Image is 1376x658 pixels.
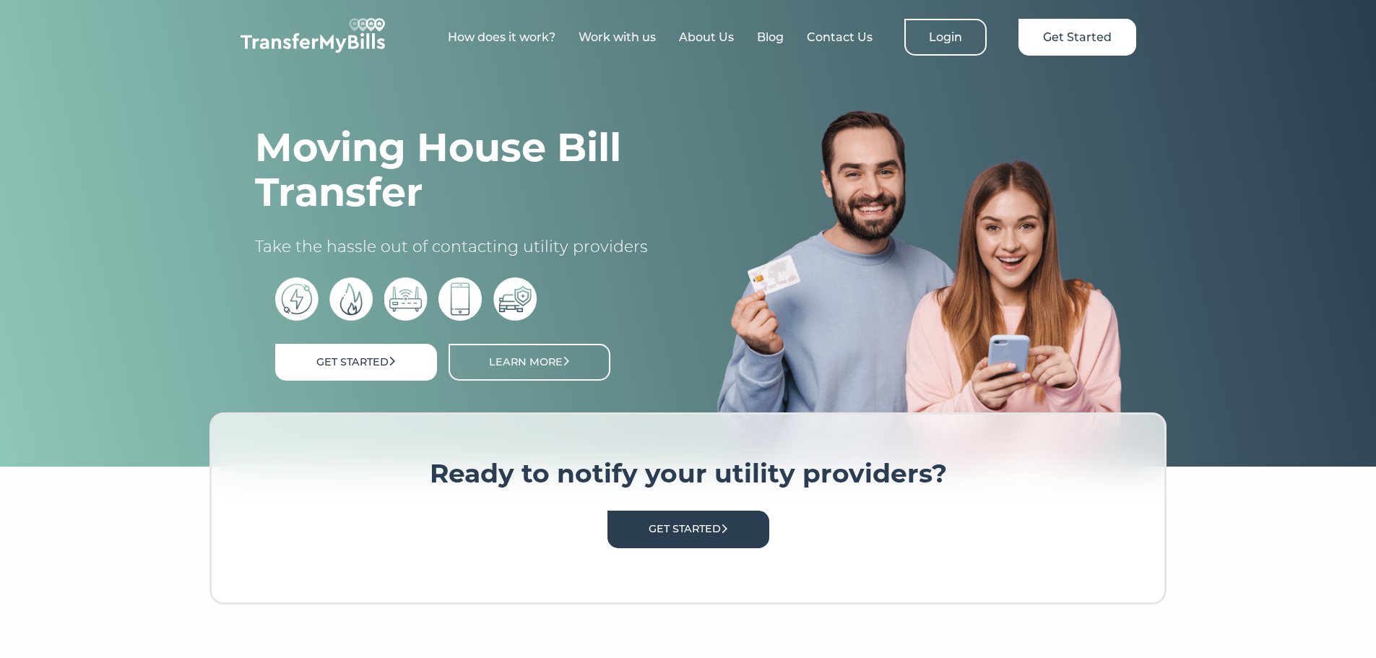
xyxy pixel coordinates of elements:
a: How does it work? [448,30,555,44]
h1: Moving House Bill Transfer [255,125,659,215]
a: Login [904,19,987,56]
a: Get Started [607,511,769,547]
img: TransferMyBills.com - Helping ease the stress of moving [241,18,385,53]
a: Blog [757,30,784,44]
p: Take the hassle out of contacting utility providers [255,236,659,258]
img: broadband icon [384,277,428,321]
a: Get Started [275,344,437,381]
a: Work with us [579,30,656,44]
h3: Ready to notify your utility providers? [255,458,1121,490]
img: image%203.png [717,109,1122,467]
img: car insurance icon [493,277,537,321]
a: About Us [679,30,734,44]
img: phone bill icon [438,277,482,321]
img: electric bills icon [275,277,319,321]
img: gas bills icon [329,277,373,321]
a: Contact Us [807,30,873,44]
a: Get Started [1018,19,1136,56]
a: Learn More [449,344,610,381]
